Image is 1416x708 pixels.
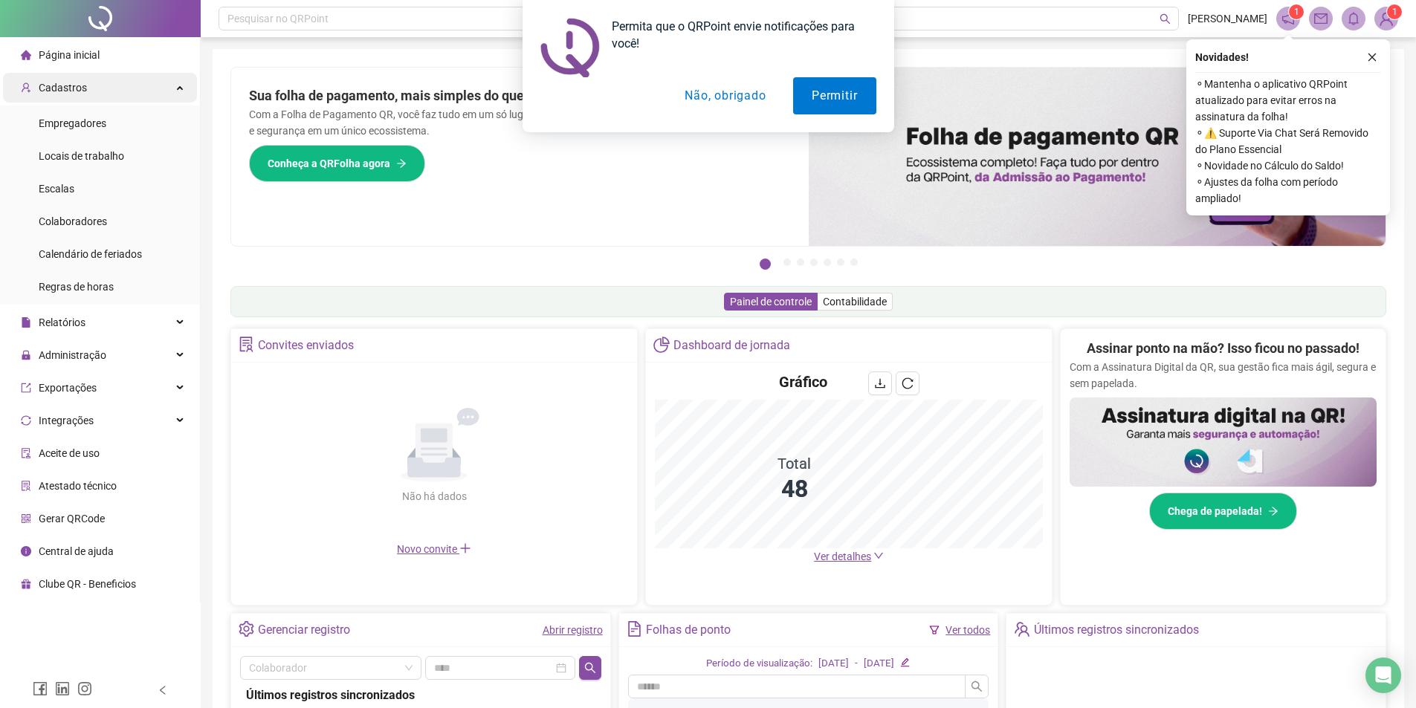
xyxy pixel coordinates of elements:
div: Últimos registros sincronizados [1034,617,1199,643]
span: edit [900,657,910,667]
span: info-circle [21,546,31,556]
span: arrow-right [396,158,407,169]
div: Open Intercom Messenger [1365,657,1401,693]
div: [DATE] [864,656,894,672]
div: Convites enviados [258,333,354,358]
span: search [584,662,596,674]
span: Gerar QRCode [39,513,105,524]
span: facebook [33,681,48,696]
div: Gerenciar registro [258,617,350,643]
div: Folhas de ponto [646,617,731,643]
span: solution [21,481,31,491]
span: arrow-right [1268,506,1278,516]
span: Exportações [39,382,97,394]
span: Conheça a QRFolha agora [268,155,390,172]
img: banner%2F8d14a306-6205-4263-8e5b-06e9a85ad873.png [809,68,1386,246]
span: download [874,377,886,389]
span: Integrações [39,415,94,426]
button: 7 [850,259,858,266]
div: Últimos registros sincronizados [246,686,595,704]
span: Chega de papelada! [1168,503,1262,519]
h4: Gráfico [779,371,827,392]
span: filter [929,625,940,635]
span: Atestado técnico [39,480,117,492]
button: Chega de papelada! [1149,493,1297,530]
span: down [873,551,884,561]
span: instagram [77,681,92,696]
span: search [971,681,983,692]
span: pie-chart [653,337,669,352]
span: reload [902,377,914,389]
span: audit [21,448,31,458]
span: sync [21,415,31,426]
p: Com a Assinatura Digital da QR, sua gestão fica mais ágil, segura e sem papelada. [1070,359,1377,392]
span: file [21,317,31,328]
span: Administração [39,349,106,361]
span: Novo convite [397,543,471,555]
span: left [158,685,168,695]
button: Permitir [793,77,876,114]
span: linkedin [55,681,70,696]
span: Relatórios [39,316,85,328]
a: Ver todos [945,624,990,636]
button: 2 [783,259,791,266]
h2: Assinar ponto na mão? Isso ficou no passado! [1087,338,1360,359]
span: team [1014,621,1029,637]
span: solution [239,337,254,352]
span: Regras de horas [39,281,114,293]
a: Abrir registro [543,624,603,636]
span: lock [21,350,31,360]
span: Escalas [39,183,74,195]
span: ⚬ Novidade no Cálculo do Saldo! [1195,157,1381,174]
span: ⚬ Ajustes da folha com período ampliado! [1195,174,1381,207]
div: Não há dados [366,488,502,504]
img: notification icon [540,18,600,77]
a: Ver detalhes down [814,551,884,562]
div: Permita que o QRPoint envie notificações para você! [600,18,876,52]
div: [DATE] [818,656,849,672]
span: Colaboradores [39,215,107,227]
button: 3 [797,259,804,266]
button: 6 [837,259,844,266]
div: Dashboard de jornada [673,333,790,358]
button: 4 [810,259,818,266]
span: setting [239,621,254,637]
img: banner%2F02c71560-61a6-44d4-94b9-c8ab97240462.png [1070,397,1377,487]
span: Calendário de feriados [39,248,142,260]
span: Contabilidade [823,296,887,308]
span: gift [21,579,31,589]
span: Locais de trabalho [39,150,124,162]
span: ⚬ ⚠️ Suporte Via Chat Será Removido do Plano Essencial [1195,125,1381,157]
button: 1 [760,259,771,270]
span: Central de ajuda [39,545,114,557]
span: Painel de controle [730,296,812,308]
button: Não, obrigado [666,77,784,114]
span: Clube QR - Beneficios [39,578,136,590]
span: plus [459,542,471,554]
button: 5 [824,259,831,266]
div: Período de visualização: [706,656,812,672]
div: - [855,656,858,672]
span: file-text [627,621,642,637]
button: Conheça a QRFolha agora [249,145,425,182]
span: export [21,383,31,393]
span: Ver detalhes [814,551,871,562]
span: Aceite de uso [39,447,100,459]
span: qrcode [21,513,31,524]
